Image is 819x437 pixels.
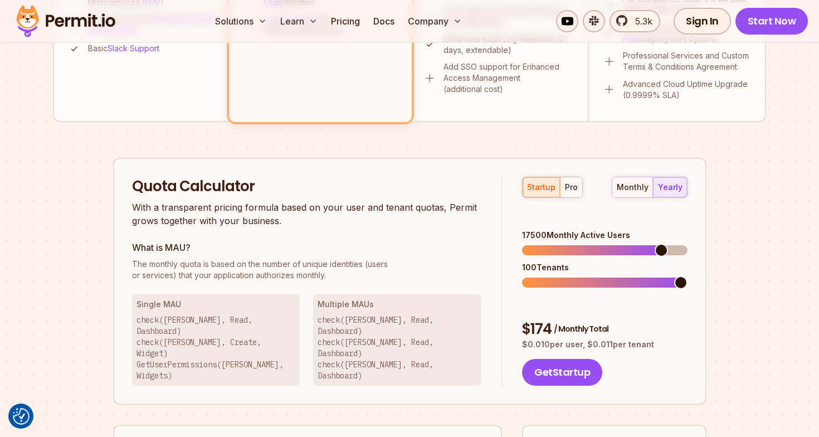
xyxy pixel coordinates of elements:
[610,10,660,32] a: 5.3k
[326,10,364,32] a: Pricing
[443,61,574,95] p: Add SSO support for Enhanced Access Management (additional cost)
[132,201,482,227] p: With a transparent pricing formula based on your user and tenant quotas, Permit grows together wi...
[88,43,159,54] p: Basic
[132,241,482,254] h3: What is MAU?
[522,262,687,273] div: 100 Tenants
[11,2,120,40] img: Permit logo
[522,230,687,241] div: 17500 Monthly Active Users
[403,10,466,32] button: Company
[13,408,30,425] img: Revisit consent button
[13,408,30,425] button: Consent Preferences
[136,299,296,310] h3: Single MAU
[318,314,477,381] p: check([PERSON_NAME], Read, Dashboard) check([PERSON_NAME], Read, Dashboard) check([PERSON_NAME], ...
[623,23,695,43] a: On-Prem
[522,339,687,350] p: $ 0.010 per user, $ 0.011 per tenant
[132,177,482,197] h2: Quota Calculator
[276,10,322,32] button: Learn
[623,79,752,101] p: Advanced Cloud Uptime Upgrade (0.9999% SLA)
[628,14,652,28] span: 5.3k
[318,299,477,310] h3: Multiple MAUs
[108,43,159,53] a: Slack Support
[623,50,752,72] p: Professional Services and Custom Terms & Conditions Agreement
[522,359,602,386] button: GetStartup
[132,259,482,270] span: The monthly quota is based on the number of unique identities (users
[443,33,574,56] p: Enhanced Audit Log Retention (21 days, extendable)
[565,182,578,193] div: pro
[674,8,731,35] a: Sign In
[617,182,649,193] div: monthly
[369,10,399,32] a: Docs
[554,323,608,334] span: / Monthly Total
[132,259,482,281] p: or services) that your application authorizes monthly.
[522,319,687,339] div: $ 174
[136,314,296,381] p: check([PERSON_NAME], Read, Dashboard) check([PERSON_NAME], Create, Widget) GetUserPermissions([PE...
[211,10,271,32] button: Solutions
[735,8,808,35] a: Start Now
